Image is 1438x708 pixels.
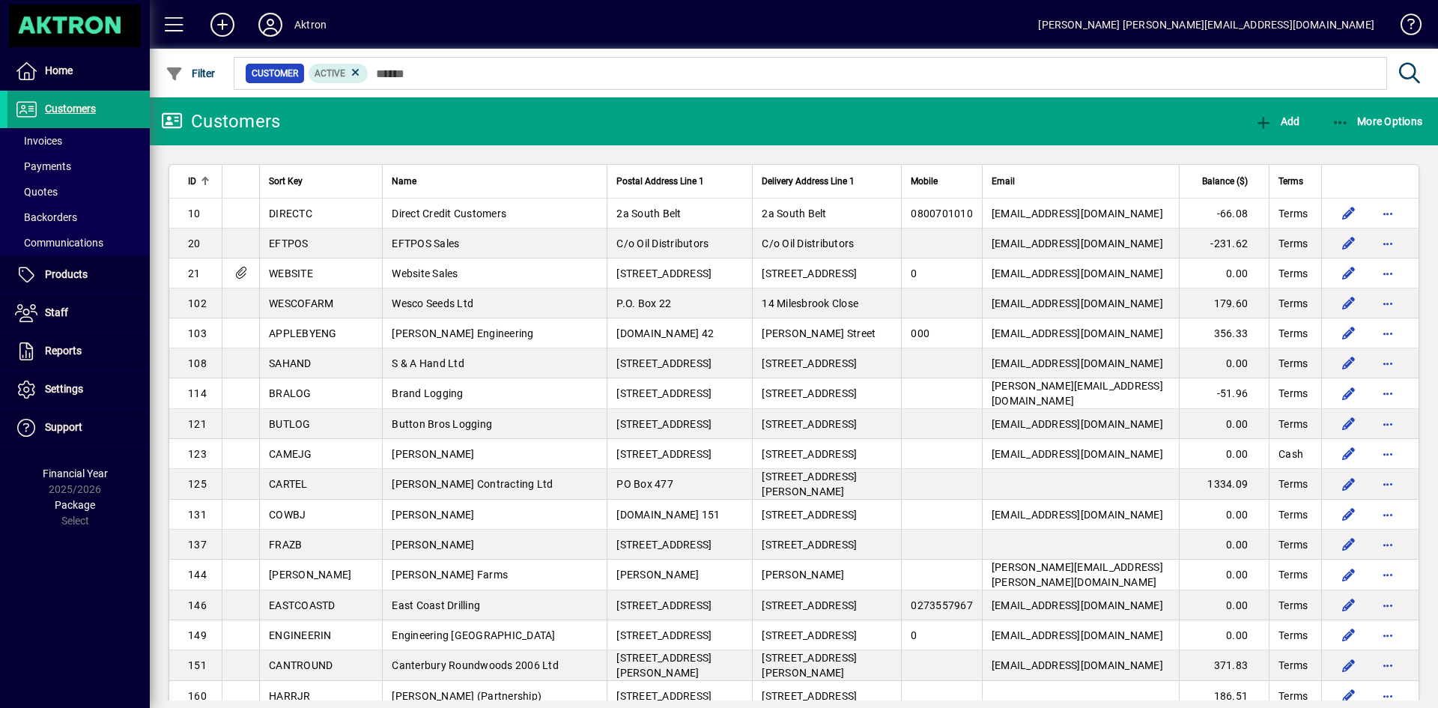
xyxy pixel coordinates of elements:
span: Sort Key [269,173,303,190]
a: Products [7,256,150,294]
span: 108 [188,357,207,369]
span: Backorders [15,211,77,223]
span: [PERSON_NAME][EMAIL_ADDRESS][DOMAIN_NAME] [992,380,1163,407]
button: Edit [1337,472,1361,496]
button: Edit [1337,381,1361,405]
span: [EMAIL_ADDRESS][DOMAIN_NAME] [992,237,1163,249]
span: C/o Oil Distributors [762,237,854,249]
button: More Options [1328,108,1427,135]
span: [STREET_ADDRESS] [616,387,712,399]
span: HARRJR [269,690,311,702]
span: [PERSON_NAME] [762,569,844,581]
span: [STREET_ADDRESS] [616,267,712,279]
span: Terms [1278,537,1308,552]
span: [STREET_ADDRESS][PERSON_NAME] [616,652,712,679]
span: Button Bros Logging [392,418,492,430]
div: ID [188,173,213,190]
span: [STREET_ADDRESS] [762,509,857,521]
span: [EMAIL_ADDRESS][DOMAIN_NAME] [992,357,1163,369]
span: 0800701010 [911,208,973,220]
button: Edit [1337,593,1361,617]
span: 21 [188,267,201,279]
td: 0.00 [1179,439,1269,469]
span: [STREET_ADDRESS] [616,599,712,611]
span: [EMAIL_ADDRESS][DOMAIN_NAME] [992,509,1163,521]
span: 000 [911,327,929,339]
button: Edit [1337,563,1361,587]
span: Wesco Seeds Ltd [392,297,473,309]
span: [STREET_ADDRESS] [762,629,857,641]
span: Terms [1278,326,1308,341]
button: More options [1376,381,1400,405]
span: Customers [45,103,96,115]
span: Terms [1278,567,1308,582]
button: More options [1376,291,1400,315]
span: 14 Milesbrook Close [762,297,858,309]
span: Customer [252,66,298,81]
span: Terms [1278,658,1308,673]
span: Filter [166,67,216,79]
span: 137 [188,539,207,551]
span: WESCOFARM [269,297,333,309]
button: Edit [1337,623,1361,647]
button: Filter [162,60,219,87]
span: Delivery Address Line 1 [762,173,855,190]
span: Active [315,68,345,79]
td: 1334.09 [1179,469,1269,500]
span: [EMAIL_ADDRESS][DOMAIN_NAME] [992,599,1163,611]
td: 179.60 [1179,288,1269,318]
span: [EMAIL_ADDRESS][DOMAIN_NAME] [992,418,1163,430]
span: Payments [15,160,71,172]
a: Reports [7,333,150,370]
td: -51.96 [1179,378,1269,409]
span: Package [55,499,95,511]
span: 121 [188,418,207,430]
button: Edit [1337,533,1361,557]
span: DIRECTC [269,208,312,220]
div: Balance ($) [1189,173,1261,190]
span: 114 [188,387,207,399]
span: Terms [1278,628,1308,643]
span: Terms [1278,206,1308,221]
button: More options [1376,261,1400,285]
span: [STREET_ADDRESS][PERSON_NAME] [762,471,857,497]
span: [STREET_ADDRESS] [616,357,712,369]
span: Terms [1278,689,1308,704]
span: [STREET_ADDRESS] [616,448,712,460]
span: [STREET_ADDRESS] [616,418,712,430]
button: More options [1376,503,1400,527]
span: [STREET_ADDRESS] [762,267,857,279]
button: More options [1376,321,1400,345]
span: 146 [188,599,207,611]
span: [PERSON_NAME] Engineering [392,327,533,339]
span: SAHAND [269,357,312,369]
td: -66.08 [1179,199,1269,229]
span: [EMAIL_ADDRESS][DOMAIN_NAME] [992,448,1163,460]
span: 102 [188,297,207,309]
span: ENGINEERIN [269,629,332,641]
span: [DOMAIN_NAME] 151 [616,509,720,521]
a: Quotes [7,179,150,205]
span: 20 [188,237,201,249]
td: 0.00 [1179,500,1269,530]
a: Backorders [7,205,150,230]
span: 2a South Belt [616,208,681,220]
td: 371.83 [1179,650,1269,681]
span: [STREET_ADDRESS] [762,539,857,551]
span: 125 [188,478,207,490]
span: Balance ($) [1202,173,1248,190]
button: Edit [1337,261,1361,285]
span: [PERSON_NAME] [392,509,474,521]
span: Name [392,173,416,190]
span: ID [188,173,196,190]
span: Terms [1278,236,1308,251]
span: Terms [1278,356,1308,371]
div: [PERSON_NAME] [PERSON_NAME][EMAIL_ADDRESS][DOMAIN_NAME] [1038,13,1374,37]
span: [STREET_ADDRESS] [762,448,857,460]
span: [DOMAIN_NAME] 42 [616,327,714,339]
td: 356.33 [1179,318,1269,348]
span: Cash [1278,447,1303,462]
span: CANTROUND [269,659,333,671]
span: Terms [1278,417,1308,432]
button: Edit [1337,684,1361,708]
